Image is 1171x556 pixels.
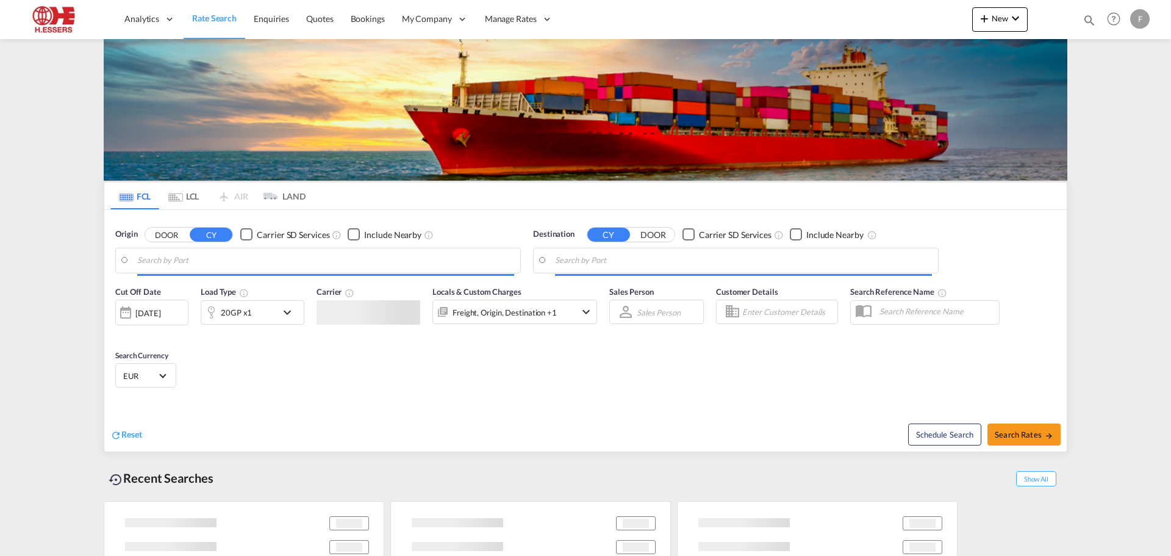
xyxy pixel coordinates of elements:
span: EUR [123,370,157,381]
md-icon: icon-chevron-down [280,305,301,320]
input: Search by Port [555,251,932,270]
md-tab-item: LAND [257,182,306,209]
div: Include Nearby [806,229,864,241]
span: New [977,13,1023,23]
span: Manage Rates [485,13,537,25]
div: Carrier SD Services [699,229,772,241]
md-select: Select Currency: € EUREuro [122,367,170,385]
div: Carrier SD Services [257,229,329,241]
md-checkbox: Checkbox No Ink [790,228,864,241]
md-select: Sales Person [636,303,682,321]
button: CY [587,228,630,242]
md-icon: Unchecked: Ignores neighbouring ports when fetching rates.Checked : Includes neighbouring ports w... [867,230,877,240]
span: Carrier [317,287,354,297]
md-tab-item: FCL [110,182,159,209]
span: Analytics [124,13,159,25]
md-checkbox: Checkbox No Ink [348,228,421,241]
span: Customer Details [716,287,778,297]
md-icon: The selected Trucker/Carrierwill be displayed in the rate results If the rates are from another f... [345,288,354,298]
input: Enter Customer Details [742,303,834,321]
button: Search Ratesicon-arrow-right [987,424,1061,446]
span: Cut Off Date [115,287,161,297]
span: Help [1103,9,1124,29]
button: Note: By default Schedule search will only considerorigin ports, destination ports and cut off da... [908,424,981,446]
span: Sales Person [609,287,654,297]
md-icon: Unchecked: Search for CY (Container Yard) services for all selected carriers.Checked : Search for... [774,230,784,240]
div: Help [1103,9,1130,31]
md-icon: icon-chevron-down [579,305,593,319]
button: icon-plus 400-fgNewicon-chevron-down [972,7,1028,32]
span: Origin [115,228,137,240]
span: Search Reference Name [850,287,947,297]
div: [DATE] [135,308,160,319]
span: My Company [402,13,452,25]
input: Search by Port [137,251,514,270]
span: Enquiries [254,13,289,24]
span: Bookings [351,13,385,24]
span: Locals & Custom Charges [432,287,521,297]
span: Reset [121,429,142,439]
span: Show All [1016,471,1056,486]
div: 20GP x1 [221,304,252,321]
md-icon: Unchecked: Search for CY (Container Yard) services for all selected carriers.Checked : Search for... [332,230,342,240]
div: Origin DOOR CY Checkbox No InkUnchecked: Search for CY (Container Yard) services for all selected... [104,210,1067,452]
div: Include Nearby [364,229,421,241]
md-icon: icon-information-outline [239,288,249,298]
md-icon: Unchecked: Ignores neighbouring ports when fetching rates.Checked : Includes neighbouring ports w... [424,230,434,240]
md-checkbox: Checkbox No Ink [240,228,329,241]
button: DOOR [632,228,675,242]
div: 20GP x1icon-chevron-down [201,300,304,325]
span: Destination [533,228,575,240]
md-checkbox: Checkbox No Ink [682,228,772,241]
div: icon-magnify [1083,13,1096,32]
div: icon-refreshReset [110,428,142,442]
md-icon: icon-chevron-down [1008,11,1023,26]
div: Freight Origin Destination Factory Stuffingicon-chevron-down [432,300,597,324]
div: Recent Searches [104,464,218,492]
button: CY [190,228,232,242]
img: 690005f0ba9d11ee90968bb23dcea500.JPG [18,5,101,33]
md-icon: Your search will be saved by the below given name [937,288,947,298]
md-icon: icon-backup-restore [109,472,123,487]
md-icon: icon-plus 400-fg [977,11,992,26]
md-icon: icon-arrow-right [1045,431,1053,440]
span: Rate Search [192,13,237,23]
md-pagination-wrapper: Use the left and right arrow keys to navigate between tabs [110,182,306,209]
span: Quotes [306,13,333,24]
img: LCL+%26+FCL+BACKGROUND.png [104,39,1067,181]
button: DOOR [145,228,188,242]
md-icon: icon-refresh [110,430,121,441]
md-icon: icon-magnify [1083,13,1096,27]
span: Search Currency [115,351,168,360]
div: F [1130,9,1150,29]
md-datepicker: Select [115,324,124,341]
span: Load Type [201,287,249,297]
span: Search Rates [995,430,1053,439]
input: Search Reference Name [873,302,999,320]
div: Freight Origin Destination Factory Stuffing [453,304,557,321]
div: [DATE] [115,300,188,325]
md-tab-item: LCL [159,182,208,209]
